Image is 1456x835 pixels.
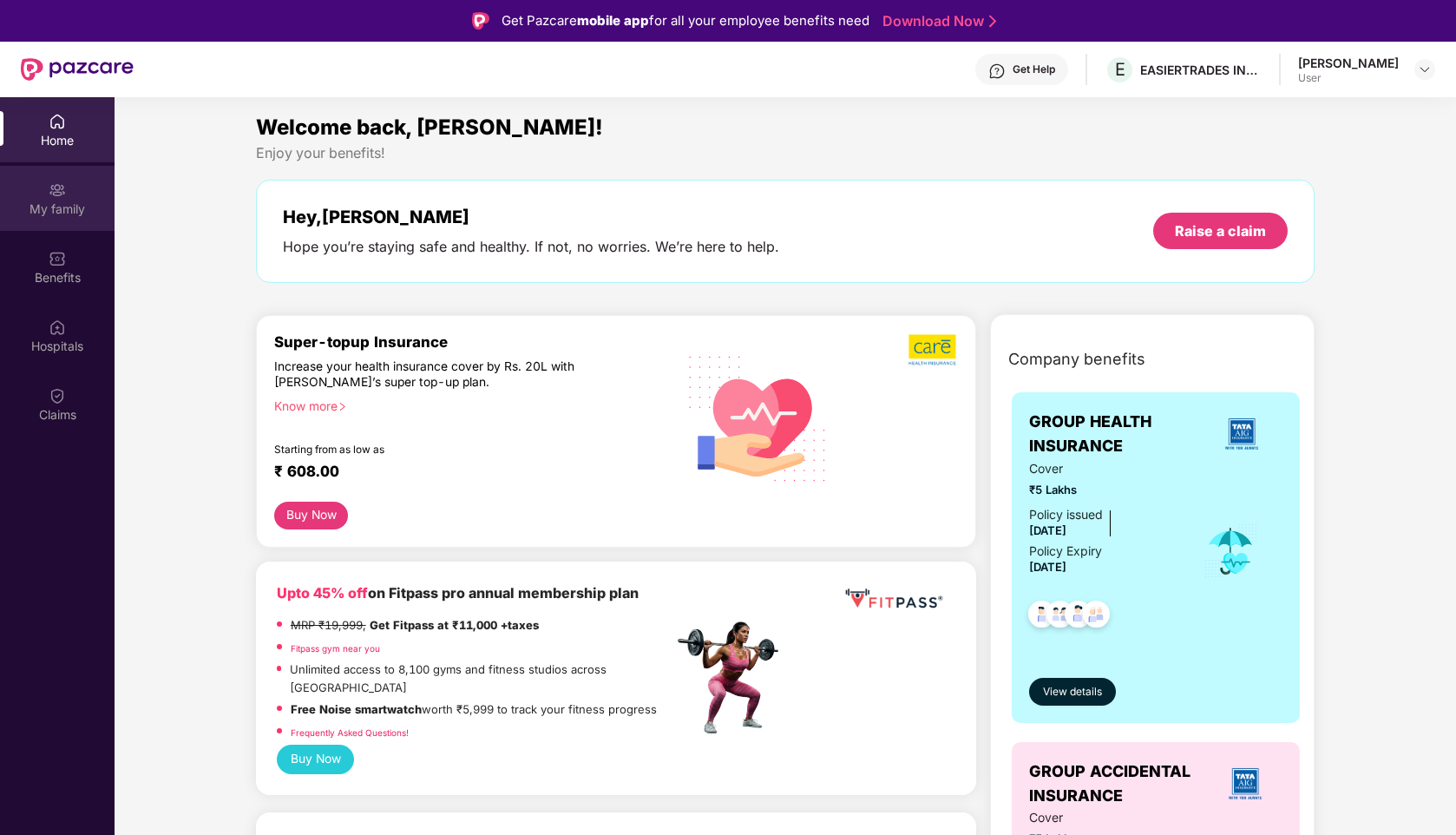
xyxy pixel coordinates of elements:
[1013,62,1055,76] div: Get Help
[277,745,355,774] button: Buy Now
[274,398,663,411] div: Know more
[1029,505,1103,524] div: Policy issued
[274,358,599,391] div: Increase your health insurance cover by Rs. 20L with [PERSON_NAME]’s super top-up plan.
[370,618,539,632] strong: Get Fitpass at ₹11,000 +taxes
[1043,684,1102,700] span: View details
[1029,678,1116,706] button: View details
[1203,523,1259,580] img: icon
[989,12,996,30] img: Stroke
[283,207,779,227] div: Hey, [PERSON_NAME]
[1222,760,1269,807] img: insurerLogo
[1298,71,1399,85] div: User
[21,58,134,81] img: New Pazcare Logo
[338,402,347,411] span: right
[1039,595,1081,638] img: svg+xml;base64,PHN2ZyB4bWxucz0iaHR0cDovL3d3dy53My5vcmcvMjAwMC9zdmciIHdpZHRoPSI0OC45MTUiIGhlaWdodD...
[1029,459,1179,478] span: Cover
[49,387,66,404] img: svg+xml;base64,PHN2ZyBpZD0iQ2xhaW0iIHhtbG5zPSJodHRwOi8vd3d3LnczLm9yZy8yMDAwL3N2ZyIgd2lkdGg9IjIwIi...
[291,727,409,738] a: Frequently Asked Questions!
[274,444,600,456] div: Starting from as low as
[1020,595,1063,638] img: svg+xml;base64,PHN2ZyB4bWxucz0iaHR0cDovL3d3dy53My5vcmcvMjAwMC9zdmciIHdpZHRoPSI0OC45NDMiIGhlaWdodD...
[988,62,1006,80] img: svg+xml;base64,PHN2ZyBpZD0iSGVscC0zMngzMiIgeG1sbnM9Imh0dHA6Ly93d3cudzMub3JnLzIwMDAvc3ZnIiB3aWR0aD...
[277,584,639,602] b: on Fitpass pro annual membership plan
[49,250,66,267] img: svg+xml;base64,PHN2ZyBpZD0iQmVuZWZpdHMiIHhtbG5zPSJodHRwOi8vd3d3LnczLm9yZy8yMDAwL3N2ZyIgd2lkdGg9Ij...
[1140,62,1262,78] div: EASIERTRADES INDIA LLP
[1029,542,1102,561] div: Policy Expiry
[1008,347,1145,371] span: Company benefits
[675,333,841,502] img: svg+xml;base64,PHN2ZyB4bWxucz0iaHR0cDovL3d3dy53My5vcmcvMjAwMC9zdmciIHhtbG5zOnhsaW5rPSJodHRwOi8vd3...
[1029,560,1066,574] span: [DATE]
[291,700,657,718] p: worth ₹5,999 to track your fitness progress
[1115,59,1125,80] span: E
[1298,55,1399,71] div: [PERSON_NAME]
[291,702,422,716] strong: Free Noise smartwatch
[49,113,66,130] img: svg+xml;base64,PHN2ZyBpZD0iSG9tZSIgeG1sbnM9Imh0dHA6Ly93d3cudzMub3JnLzIwMDAvc3ZnIiB3aWR0aD0iMjAiIG...
[882,12,991,30] a: Download Now
[290,661,672,696] p: Unlimited access to 8,100 gyms and fitness studios across [GEOGRAPHIC_DATA]
[1029,410,1200,459] span: GROUP HEALTH INSURANCE
[291,618,366,632] del: MRP ₹19,999,
[49,181,66,199] img: svg+xml;base64,PHN2ZyB3aWR0aD0iMjAiIGhlaWdodD0iMjAiIHZpZXdCb3g9IjAgMCAyMCAyMCIgZmlsbD0ibm9uZSIgeG...
[1029,759,1209,809] span: GROUP ACCIDENTAL INSURANCE
[472,12,489,30] img: Logo
[274,333,673,351] div: Super-topup Insurance
[1029,808,1179,827] span: Cover
[291,643,380,654] a: Fitpass gym near you
[283,238,779,256] div: Hope you’re staying safe and healthy. If not, no worries. We’re here to help.
[1075,595,1118,638] img: svg+xml;base64,PHN2ZyB4bWxucz0iaHR0cDovL3d3dy53My5vcmcvMjAwMC9zdmciIHdpZHRoPSI0OC45NDMiIGhlaWdodD...
[1418,62,1432,76] img: svg+xml;base64,PHN2ZyBpZD0iRHJvcGRvd24tMzJ4MzIiIHhtbG5zPSJodHRwOi8vd3d3LnczLm9yZy8yMDAwL3N2ZyIgd2...
[256,115,603,140] span: Welcome back, [PERSON_NAME]!
[274,463,656,483] div: ₹ 608.00
[277,584,368,602] b: Upto 45% off
[274,502,349,529] button: Buy Now
[1029,481,1179,498] span: ₹5 Lakhs
[1218,411,1265,457] img: insurerLogo
[908,333,958,366] img: b5dec4f62d2307b9de63beb79f102df3.png
[502,10,869,31] div: Get Pazcare for all your employee benefits need
[1057,595,1099,638] img: svg+xml;base64,PHN2ZyB4bWxucz0iaHR0cDovL3d3dy53My5vcmcvMjAwMC9zdmciIHdpZHRoPSI0OC45NDMiIGhlaWdodD...
[842,582,946,615] img: fppp.png
[49,319,66,336] img: svg+xml;base64,PHN2ZyBpZD0iSG9zcGl0YWxzIiB4bWxucz0iaHR0cDovL3d3dy53My5vcmcvMjAwMC9zdmciIHdpZHRoPS...
[1029,523,1066,537] span: [DATE]
[256,144,1315,162] div: Enjoy your benefits!
[577,12,649,29] strong: mobile app
[672,617,794,739] img: fpp.png
[1175,221,1266,240] div: Raise a claim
